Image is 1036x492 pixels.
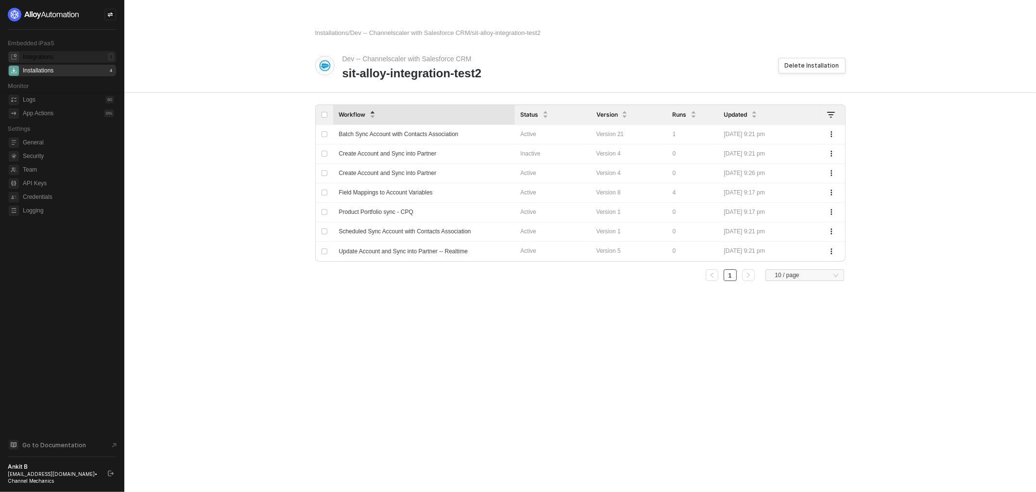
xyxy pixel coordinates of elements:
[765,269,844,285] div: Page Size
[8,439,117,451] a: Knowledge Base
[785,62,839,70] div: Delete Installation
[724,188,813,197] div: [DATE] 9:17 pm
[673,149,713,158] div: 0
[779,58,846,73] button: Delete Installation
[771,270,838,281] input: Page Size
[8,8,116,21] a: logo
[342,51,474,67] div: Dev -- Channelscaler with Salesforce CRM
[23,177,114,189] span: API Keys
[9,95,19,105] span: icon-logs
[9,66,19,76] span: installations
[591,105,667,125] th: Version
[673,227,713,236] div: 0
[8,82,29,89] span: Monitor
[521,111,539,119] span: Status
[108,53,114,61] div: 3
[596,111,618,119] span: Version
[9,108,19,119] span: icon-app-actions
[8,8,80,21] img: logo
[104,109,114,117] div: 0 %
[319,60,331,71] img: integration-icon
[339,170,437,176] span: Create Account and Sync into Partner
[339,248,468,255] span: Update Account and Sync into Partner -- Realtime
[339,189,433,196] span: Field Mappings to Account Variables
[23,67,53,75] div: Installations
[23,96,35,104] div: Logs
[596,227,661,236] div: Version 1
[673,208,713,217] div: 0
[9,138,19,148] span: general
[109,440,119,450] span: document-arrow
[348,29,350,36] span: /
[724,246,813,256] div: [DATE] 9:21 pm
[726,270,735,281] a: 1
[8,39,54,47] span: Embedded iPaaS
[673,130,713,139] div: 1
[339,209,413,215] span: Product Portfolio sync - CPQ
[315,29,349,36] span: Installations
[596,130,661,139] div: Version 21
[22,441,86,449] span: Go to Documentation
[673,246,713,256] div: 0
[718,105,819,125] th: Updated
[9,52,19,62] span: integrations
[706,269,718,281] button: left
[470,29,541,36] span: / sit-alloy-integration-test2
[23,191,114,203] span: Credentials
[9,178,19,189] span: api-key
[342,67,482,81] div: sit-alloy-integration-test2
[521,170,537,176] span: Active
[105,96,114,104] div: 80
[742,269,755,281] button: right
[775,268,838,282] span: 10 / page
[521,150,541,157] span: Inactive
[596,188,661,197] div: Version 8
[9,440,18,450] span: documentation
[350,29,470,36] span: Dev -- Channelscaler with Salesforce CRM
[521,247,537,254] span: Active
[724,169,813,178] div: [DATE] 9:26 pm
[741,269,756,281] li: Next Page
[596,246,661,256] div: Version 5
[9,192,19,202] span: credentials
[339,150,437,157] span: Create Account and Sync into Partner
[521,228,537,235] span: Active
[724,111,747,119] span: Updated
[673,169,713,178] div: 0
[673,188,713,197] div: 4
[515,105,591,125] th: Status
[724,208,813,217] div: [DATE] 9:17 pm
[23,137,114,148] span: General
[339,131,459,138] span: Batch Sync Account with Contacts Association
[23,205,114,216] span: Logging
[724,269,737,281] li: 1
[673,111,687,119] span: Runs
[724,227,813,236] div: [DATE] 9:21 pm
[23,109,53,118] div: App Actions
[8,463,99,471] div: Ankit B
[9,151,19,161] span: security
[667,105,718,125] th: Runs
[23,164,114,176] span: Team
[339,111,366,119] span: Workflow
[521,131,537,138] span: Active
[23,150,114,162] span: Security
[596,149,661,158] div: Version 4
[596,169,661,178] div: Version 4
[521,189,537,196] span: Active
[746,272,751,278] span: right
[9,165,19,175] span: team
[704,269,720,281] li: Previous Page
[8,471,99,484] div: [EMAIL_ADDRESS][DOMAIN_NAME] • Channel Mechanics
[8,125,30,132] span: Settings
[107,12,113,18] span: icon-swap
[709,272,715,278] span: left
[724,130,813,139] div: [DATE] 9:21 pm
[9,206,19,216] span: logging
[339,228,471,235] span: Scheduled Sync Account with Contacts Association
[108,471,114,476] span: logout
[724,149,813,158] div: [DATE] 9:21 pm
[108,67,114,74] div: 4
[596,208,661,217] div: Version 1
[521,209,537,215] span: Active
